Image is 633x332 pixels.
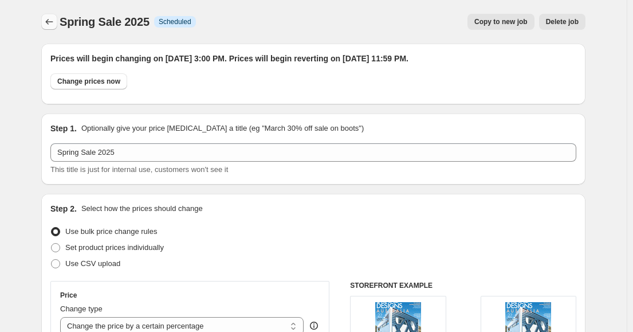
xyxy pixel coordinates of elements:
[50,203,77,214] h2: Step 2.
[65,259,120,268] span: Use CSV upload
[41,14,57,30] button: Price change jobs
[467,14,534,30] button: Copy to new job
[308,320,320,331] div: help
[50,143,576,162] input: 30% off holiday sale
[50,73,127,89] button: Change prices now
[50,165,228,174] span: This title is just for internal use, customers won't see it
[60,15,150,28] span: Spring Sale 2025
[159,17,191,26] span: Scheduled
[57,77,120,86] span: Change prices now
[50,53,576,64] h2: Prices will begin changing on [DATE] 3:00 PM. Prices will begin reverting on [DATE] 11:59 PM.
[50,123,77,134] h2: Step 1.
[81,203,203,214] p: Select how the prices should change
[60,304,103,313] span: Change type
[81,123,364,134] p: Optionally give your price [MEDICAL_DATA] a title (eg "March 30% off sale on boots")
[350,281,576,290] h6: STOREFRONT EXAMPLE
[474,17,528,26] span: Copy to new job
[60,291,77,300] h3: Price
[546,17,579,26] span: Delete job
[539,14,585,30] button: Delete job
[65,227,157,236] span: Use bulk price change rules
[65,243,164,252] span: Set product prices individually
